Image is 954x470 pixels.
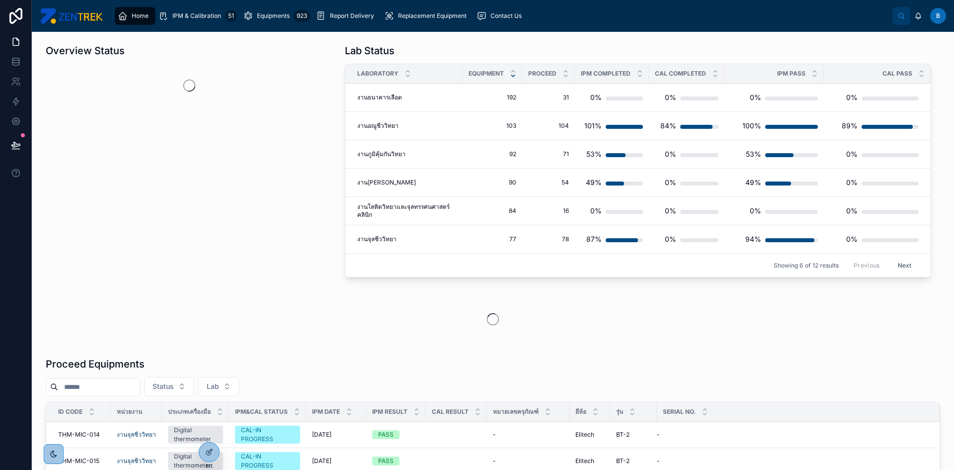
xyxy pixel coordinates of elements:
[58,457,99,465] span: THM-MIC-015
[469,207,516,215] a: 84
[493,431,563,439] a: -
[398,12,467,20] span: Replacement Equipment
[528,150,569,158] a: 71
[469,150,516,158] span: 92
[616,457,651,465] a: BT-2
[372,408,407,416] span: IPM Result
[655,70,706,78] span: CAL COMPLETED
[235,408,288,416] span: IPM&CAL Status
[575,457,594,465] span: Elitech
[235,452,300,470] a: CAL-IN PROGRESS
[575,457,604,465] a: Elitech
[493,408,539,416] span: หมายเลขครุภัณฑ์
[144,377,194,396] button: Select Button
[824,88,919,107] a: 0%
[581,229,643,249] a: 87%
[493,431,496,439] span: -
[528,122,569,130] span: 104
[891,258,919,273] button: Next
[528,179,569,187] span: 54
[58,457,105,465] a: THM-MIC-015
[846,173,858,192] div: 0%
[357,122,457,130] a: งานอณูชีววิทยา
[665,229,676,249] div: 0%
[168,452,223,470] a: Digital thermometer
[655,201,718,221] a: 0%
[490,12,522,20] span: Contact Us
[357,122,398,130] span: งานอณูชีววิทยา
[616,431,651,439] a: BT-2
[730,88,818,107] a: 0%
[655,229,718,249] a: 0%
[132,12,149,20] span: Home
[58,431,100,439] span: THM-MIC-014
[469,235,516,243] span: 77
[469,179,516,187] a: 90
[198,377,239,396] button: Select Button
[663,408,696,416] span: Serial No.
[357,94,402,101] span: งานธนาคารเลือด
[586,144,602,164] div: 53%
[665,173,676,192] div: 0%
[372,430,420,439] a: PASS
[616,431,630,439] span: BT-2
[117,457,156,465] a: งานจุลชีววิทยา
[312,408,340,416] span: IPM Date
[584,116,602,136] div: 101%
[655,144,718,164] a: 0%
[590,88,602,107] div: 0%
[528,94,569,101] span: 31
[235,426,300,444] a: CAL-IN PROGRESS
[777,70,805,78] span: IPM PASS
[241,452,294,470] div: CAL-IN PROGRESS
[378,457,394,466] div: PASS
[168,426,223,444] a: Digital thermometer
[528,235,569,243] a: 78
[586,173,602,192] div: 49%
[357,70,398,78] span: Laboratory
[575,408,586,416] span: ยี่ห้อ
[742,116,761,136] div: 100%
[745,229,761,249] div: 94%
[575,431,604,439] a: Elitech
[40,8,103,24] img: App logo
[312,457,360,465] a: [DATE]
[655,173,718,192] a: 0%
[357,179,416,187] span: งาน[PERSON_NAME]
[357,203,457,219] span: งานโลหิตวิทยาและจุลทรรศนศาสตร์คลินิก
[581,144,643,164] a: 53%
[616,408,623,416] span: รุ่น
[730,144,818,164] a: 53%
[824,201,919,221] a: 0%
[586,229,602,249] div: 87%
[313,7,381,25] a: Report Delivery
[730,116,818,136] a: 100%
[381,7,474,25] a: Replacement Equipment
[750,201,761,221] div: 0%
[153,381,174,391] span: Status
[294,10,310,22] div: 923
[745,173,761,192] div: 49%
[474,7,529,25] a: Contact Us
[257,12,290,20] span: Equipments
[846,144,858,164] div: 0%
[46,357,145,371] h1: Proceed Equipments
[117,431,156,439] a: งานจุลชีววิทยา
[312,431,331,439] span: [DATE]
[168,408,211,416] span: ประเภทเครื่องมือ
[493,457,563,465] a: -
[590,201,602,221] div: 0%
[616,457,630,465] span: BT-2
[824,116,919,136] a: 89%
[528,207,569,215] a: 16
[581,88,643,107] a: 0%
[493,457,496,465] span: -
[846,88,858,107] div: 0%
[345,44,395,58] h1: Lab Status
